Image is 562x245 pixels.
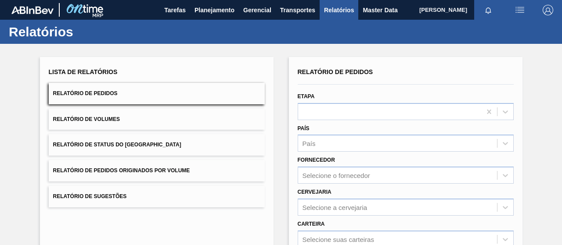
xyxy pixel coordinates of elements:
[363,5,397,15] span: Master Data
[49,186,265,207] button: Relatório de Sugestões
[298,93,315,99] label: Etapa
[298,157,335,163] label: Fornecedor
[53,142,181,148] span: Relatório de Status do [GEOGRAPHIC_DATA]
[49,134,265,156] button: Relatório de Status do [GEOGRAPHIC_DATA]
[303,172,370,179] div: Selecione o fornecedor
[195,5,234,15] span: Planejamento
[243,5,271,15] span: Gerencial
[49,160,265,181] button: Relatório de Pedidos Originados por Volume
[280,5,315,15] span: Transportes
[324,5,354,15] span: Relatórios
[49,68,118,75] span: Lista de Relatórios
[53,193,127,199] span: Relatório de Sugestões
[9,27,165,37] h1: Relatórios
[303,203,367,211] div: Selecione a cervejaria
[164,5,186,15] span: Tarefas
[303,235,374,243] div: Selecione suas carteiras
[53,116,120,122] span: Relatório de Volumes
[515,5,525,15] img: userActions
[298,221,325,227] label: Carteira
[298,68,373,75] span: Relatório de Pedidos
[49,109,265,130] button: Relatório de Volumes
[474,4,502,16] button: Notificações
[11,6,54,14] img: TNhmsLtSVTkK8tSr43FrP2fwEKptu5GPRR3wAAAABJRU5ErkJggg==
[53,90,118,96] span: Relatório de Pedidos
[543,5,553,15] img: Logout
[53,167,190,174] span: Relatório de Pedidos Originados por Volume
[303,140,316,147] div: País
[49,83,265,104] button: Relatório de Pedidos
[298,125,310,131] label: País
[298,189,331,195] label: Cervejaria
